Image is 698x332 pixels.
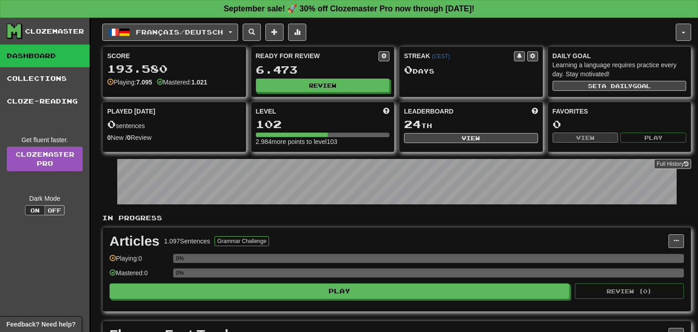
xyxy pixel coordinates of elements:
[107,78,152,87] div: Playing:
[110,254,169,269] div: Playing: 0
[107,51,241,60] div: Score
[107,107,155,116] span: Played [DATE]
[553,60,687,79] div: Learning a language requires practice every day. Stay motivated!
[256,137,390,146] div: 2.984 more points to level 103
[136,28,223,36] span: Français / Deutsch
[553,119,687,130] div: 0
[256,51,379,60] div: Ready for Review
[214,236,269,246] button: Grammar Challenge
[25,205,45,215] button: On
[191,79,207,86] strong: 1.021
[404,63,413,76] span: 0
[256,64,390,75] div: 6.473
[243,24,261,41] button: Search sentences
[553,107,687,116] div: Favorites
[404,51,514,60] div: Streak
[110,234,160,248] div: Articles
[107,118,116,130] span: 0
[654,159,691,169] button: Full History
[553,133,618,143] button: View
[620,133,686,143] button: Play
[107,63,241,74] div: 193.580
[127,134,131,141] strong: 0
[288,24,306,41] button: More stats
[404,107,454,116] span: Leaderboard
[404,119,538,130] div: th
[7,147,83,171] a: ClozemasterPro
[164,237,210,246] div: 1.097 Sentences
[136,79,152,86] strong: 7.095
[102,24,238,41] button: Français/Deutsch
[256,107,276,116] span: Level
[110,283,569,299] button: Play
[157,78,207,87] div: Mastered:
[265,24,284,41] button: Add sentence to collection
[553,81,687,91] button: Seta dailygoal
[575,283,684,299] button: Review (0)
[383,107,389,116] span: Score more points to level up
[110,268,169,283] div: Mastered: 0
[224,4,474,13] strong: September sale! 🚀 30% off Clozemaster Pro now through [DATE]!
[7,135,83,144] div: Get fluent faster.
[602,83,633,89] span: a daily
[25,27,84,36] div: Clozemaster
[107,133,241,142] div: New / Review
[404,118,421,130] span: 24
[7,194,83,203] div: Dark Mode
[532,107,538,116] span: This week in points, UTC
[256,79,390,92] button: Review
[404,133,538,143] button: View
[6,320,75,329] span: Open feedback widget
[107,134,111,141] strong: 0
[102,213,691,223] p: In Progress
[553,51,687,60] div: Daily Goal
[107,119,241,130] div: sentences
[432,53,450,59] a: (CEST)
[256,119,390,130] div: 102
[45,205,65,215] button: Off
[404,64,538,76] div: Day s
